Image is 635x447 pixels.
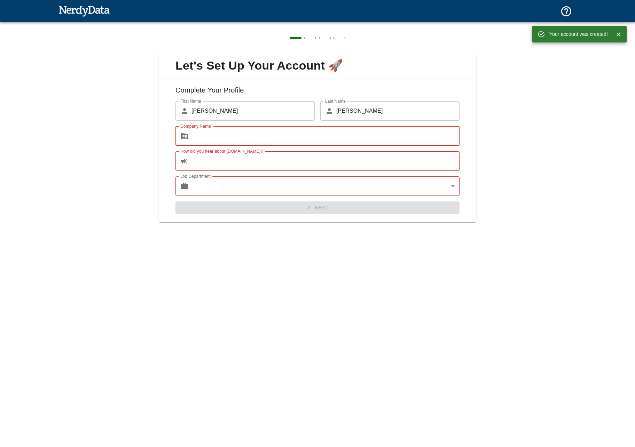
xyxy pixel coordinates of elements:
[180,98,201,104] label: First Name
[556,1,577,22] button: Support and Documentation
[164,58,471,73] span: Let's Set Up Your Account 🚀
[180,123,211,129] label: Company Name
[180,173,211,179] label: Job Department
[164,85,471,101] h6: Complete Your Profile
[549,28,608,40] div: Your account was created!
[325,98,346,104] label: Last Name
[58,4,110,18] img: NerdyData.com
[180,148,263,154] label: How did you hear about [DOMAIN_NAME]?
[613,29,624,40] button: Close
